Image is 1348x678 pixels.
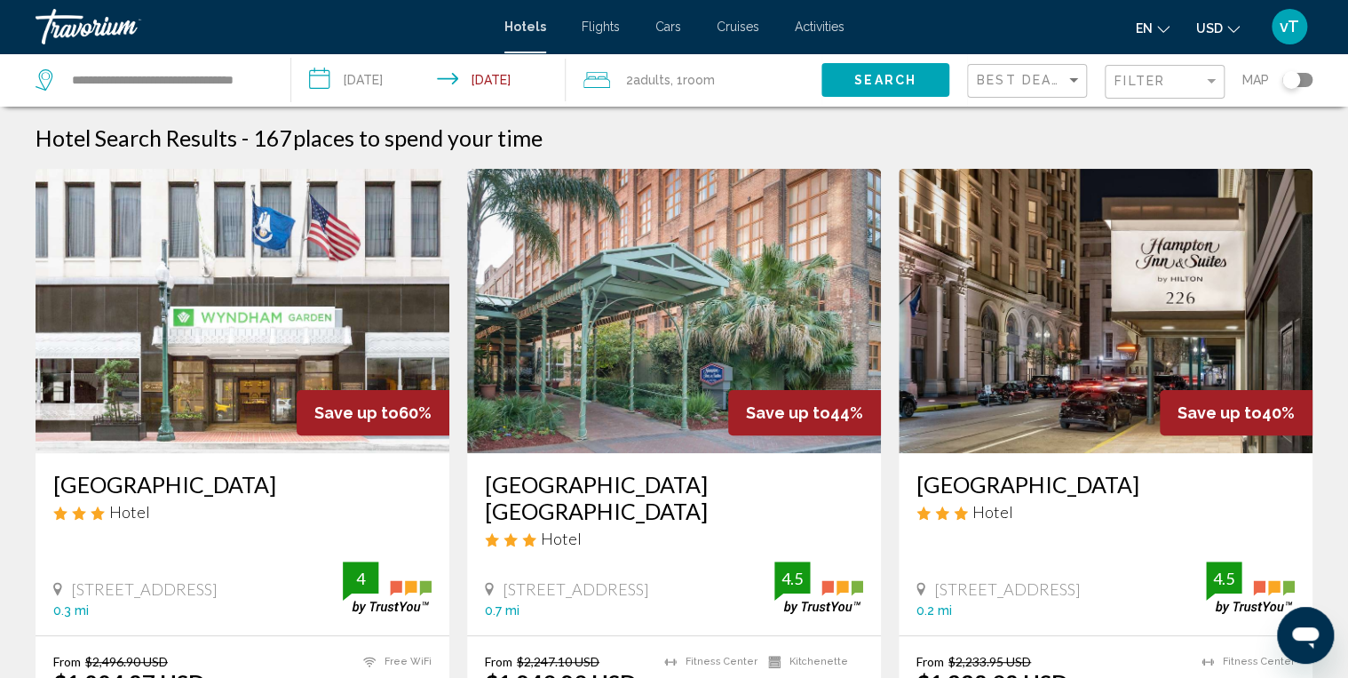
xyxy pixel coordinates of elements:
span: Save up to [746,403,830,422]
a: [GEOGRAPHIC_DATA] [916,471,1295,498]
button: Toggle map [1269,72,1312,88]
span: , 1 [670,68,715,92]
a: Cars [655,20,681,34]
h2: 167 [253,124,543,151]
del: $2,496.90 USD [85,654,168,669]
del: $2,247.10 USD [517,654,599,669]
h1: Hotel Search Results [36,124,237,151]
img: trustyou-badge.svg [1206,562,1295,614]
button: Travelers: 2 adults, 0 children [566,53,821,107]
span: Hotel [109,502,150,522]
span: 2 [626,68,670,92]
span: Best Deals [977,73,1070,87]
div: 4 [343,568,378,589]
div: 3 star Hotel [485,529,863,548]
img: trustyou-badge.svg [343,562,432,614]
a: Activities [795,20,844,34]
span: [STREET_ADDRESS] [71,579,218,599]
a: [GEOGRAPHIC_DATA] [53,471,432,498]
span: Room [683,73,715,87]
button: Filter [1105,64,1225,100]
span: Save up to [314,403,399,422]
li: Fitness Center [655,654,759,669]
div: 4.5 [1206,568,1241,589]
span: Map [1242,68,1269,92]
span: From [485,654,512,669]
div: 4.5 [774,568,810,589]
span: Adults [633,73,670,87]
span: [STREET_ADDRESS] [934,579,1081,599]
span: Save up to [1178,403,1262,422]
button: User Menu [1266,8,1312,45]
li: Fitness Center [1193,654,1295,669]
div: 40% [1160,390,1312,435]
a: Cruises [717,20,759,34]
button: Change language [1136,15,1170,41]
span: Filter [1114,74,1165,88]
div: 60% [297,390,449,435]
iframe: Button to launch messaging window [1277,607,1334,664]
span: places to spend your time [293,124,543,151]
button: Check-in date: Feb 13, 2026 Check-out date: Feb 18, 2026 [291,53,565,107]
span: 0.2 mi [916,603,952,618]
img: trustyou-badge.svg [774,562,863,614]
span: 0.7 mi [485,603,519,618]
button: Search [821,63,949,96]
a: Hotels [504,20,546,34]
span: [STREET_ADDRESS] [503,579,649,599]
span: From [916,654,944,669]
a: Flights [582,20,620,34]
span: Hotel [972,502,1013,522]
button: Change currency [1196,15,1240,41]
img: Hotel image [899,169,1312,453]
span: From [53,654,81,669]
span: Search [854,74,916,88]
mat-select: Sort by [977,74,1082,89]
div: 3 star Hotel [53,502,432,522]
span: 0.3 mi [53,603,89,618]
span: vT [1280,18,1299,36]
span: USD [1196,21,1223,36]
span: - [242,124,249,151]
span: Hotel [541,529,582,548]
img: Hotel image [467,169,881,453]
li: Free WiFi [354,654,432,669]
a: Travorium [36,9,487,44]
span: en [1136,21,1153,36]
li: Kitchenette [759,654,863,669]
del: $2,233.95 USD [948,654,1031,669]
img: Hotel image [36,169,449,453]
div: 3 star Hotel [916,502,1295,522]
a: [GEOGRAPHIC_DATA] [GEOGRAPHIC_DATA] [485,471,863,524]
div: 44% [728,390,881,435]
